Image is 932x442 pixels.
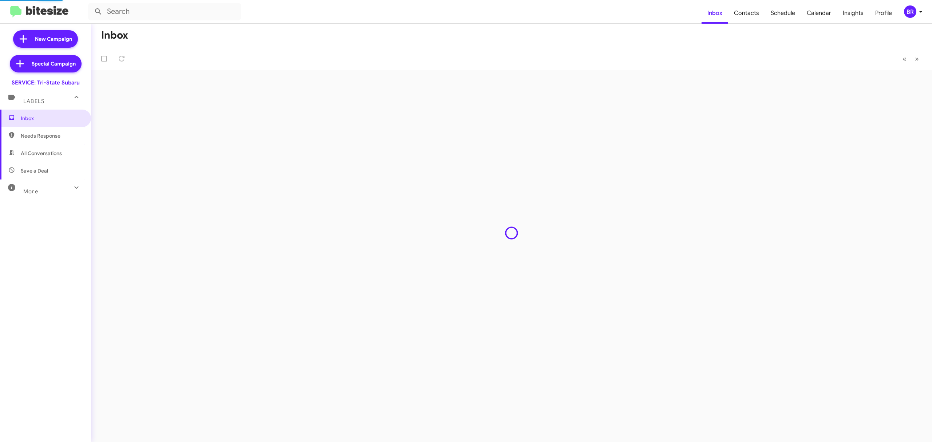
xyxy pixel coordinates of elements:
[837,3,869,24] a: Insights
[728,3,765,24] a: Contacts
[702,3,728,24] a: Inbox
[765,3,801,24] a: Schedule
[13,30,78,48] a: New Campaign
[911,51,923,66] button: Next
[898,51,911,66] button: Previous
[10,55,82,72] a: Special Campaign
[23,98,44,104] span: Labels
[101,29,128,41] h1: Inbox
[35,35,72,43] span: New Campaign
[88,3,241,20] input: Search
[898,5,924,18] button: BR
[21,167,48,174] span: Save a Deal
[903,54,907,63] span: «
[801,3,837,24] a: Calendar
[899,51,923,66] nav: Page navigation example
[21,150,62,157] span: All Conversations
[23,188,38,195] span: More
[915,54,919,63] span: »
[32,60,76,67] span: Special Campaign
[21,115,83,122] span: Inbox
[12,79,80,86] div: SERVICE: Tri-State Subaru
[21,132,83,139] span: Needs Response
[869,3,898,24] a: Profile
[904,5,916,18] div: BR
